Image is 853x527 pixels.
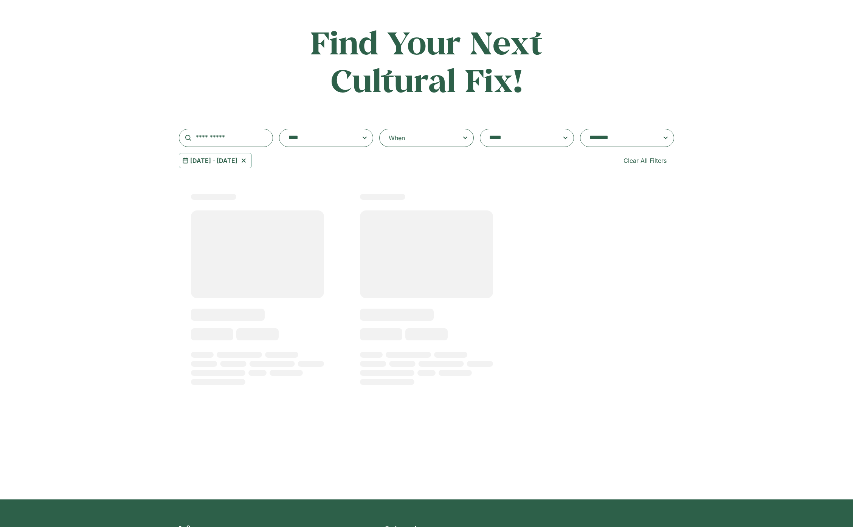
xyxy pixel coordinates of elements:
h2: Find Your Next Cultural Fix! [278,23,575,99]
textarea: Search [589,133,650,143]
span: [DATE] - [DATE] [190,156,237,165]
textarea: Search [489,133,550,143]
span: Clear All Filters [623,156,667,165]
div: When [389,133,405,142]
a: Clear All Filters [616,153,674,168]
textarea: Search [288,133,349,143]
